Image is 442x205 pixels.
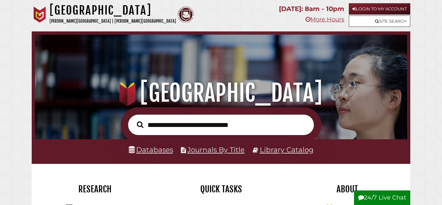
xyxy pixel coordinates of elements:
[305,16,344,23] a: More Hours
[349,16,410,27] a: Site Search
[260,145,314,154] a: Library Catalog
[279,3,344,15] p: [DATE]: 8am - 10pm
[137,121,143,128] i: Search
[41,79,400,107] h1: [GEOGRAPHIC_DATA]
[50,17,176,25] p: [PERSON_NAME][GEOGRAPHIC_DATA] | [PERSON_NAME][GEOGRAPHIC_DATA]
[50,3,176,17] h1: [GEOGRAPHIC_DATA]
[32,6,48,23] img: Calvin University
[289,184,405,195] h2: About
[349,3,410,15] a: Login to My Account
[37,184,153,195] h2: Research
[129,145,173,154] a: Databases
[134,120,147,130] button: Search
[178,6,194,23] img: Calvin Theological Seminary
[187,145,245,154] a: Journals By Title
[163,184,279,195] h2: Quick Tasks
